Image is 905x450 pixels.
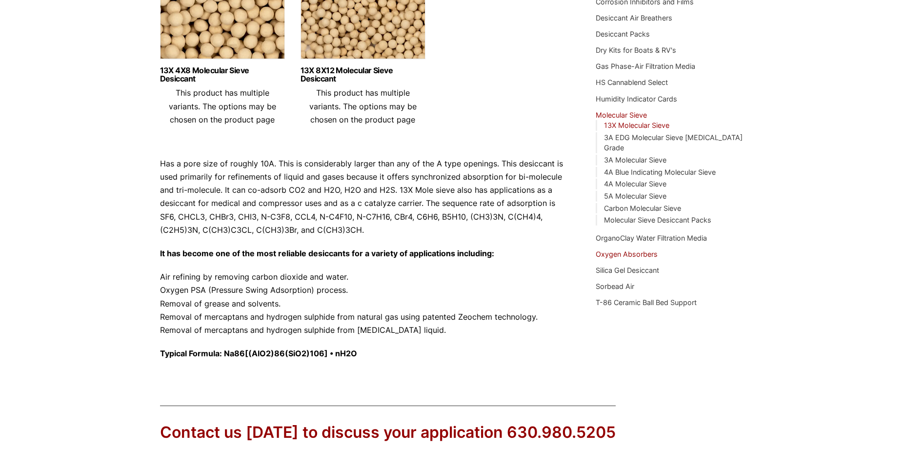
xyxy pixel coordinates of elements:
[596,14,672,22] a: Desiccant Air Breathers
[604,121,669,129] a: 13X Molecular Sieve
[596,111,647,119] a: Molecular Sieve
[309,88,417,124] span: This product has multiple variants. The options may be chosen on the product page
[596,250,658,258] a: Oxygen Absorbers
[604,168,716,176] a: 4A Blue Indicating Molecular Sieve
[596,234,707,242] a: OrganoClay Water Filtration Media
[596,95,677,103] a: Humidity Indicator Cards
[301,66,425,83] a: 13X 8X12 Molecular Sieve Desiccant
[604,156,666,164] a: 3A Molecular Sieve
[160,270,567,337] p: Air refining by removing carbon dioxide and water. Oxygen PSA (Pressure Swing Adsorption) process...
[604,180,666,188] a: 4A Molecular Sieve
[596,282,634,290] a: Sorbead Air
[160,422,616,444] div: Contact us [DATE] to discuss your application 630.980.5205
[604,133,743,152] a: 3A EDG Molecular Sieve [MEDICAL_DATA] Grade
[160,66,285,83] a: 13X 4X8 Molecular Sieve Desiccant
[604,192,666,200] a: 5A Molecular Sieve
[604,204,681,212] a: Carbon Molecular Sieve
[160,157,567,237] p: Has a pore size of roughly 10A. This is considerably larger than any of the A type openings. This...
[169,88,276,124] span: This product has multiple variants. The options may be chosen on the product page
[596,62,695,70] a: Gas Phase-Air Filtration Media
[596,78,668,86] a: HS Cannablend Select
[596,46,676,54] a: Dry Kits for Boats & RV's
[596,30,650,38] a: Desiccant Packs
[160,248,494,258] strong: It has become one of the most reliable desiccants for a variety of applications including:
[596,298,697,307] a: T-86 Ceramic Ball Bed Support
[604,216,711,224] a: Molecular Sieve Desiccant Packs
[160,348,357,358] strong: Typical Formula: Na86[(AlO2)86(SiO2)106] • nH2O
[596,266,659,274] a: Silica Gel Desiccant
